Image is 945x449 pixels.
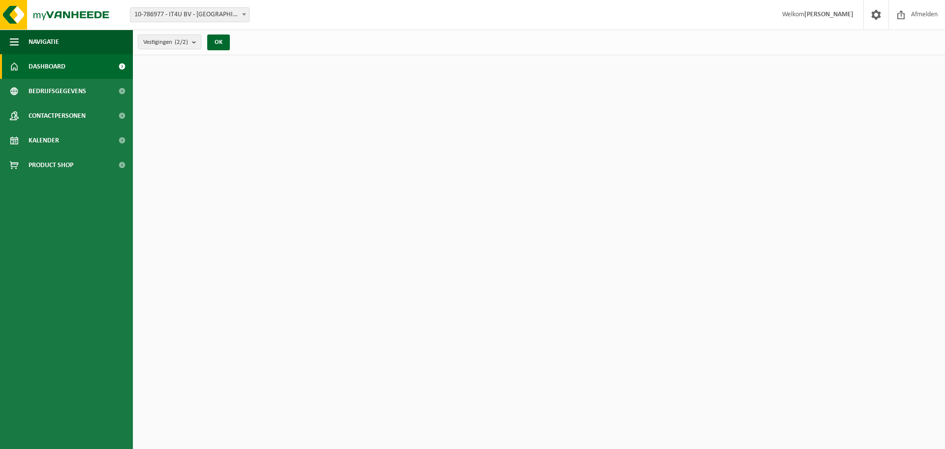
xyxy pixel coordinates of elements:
button: Vestigingen(2/2) [138,35,201,49]
span: Navigatie [29,30,59,54]
span: 10-786977 - IT4U BV - RUMBEKE [130,8,249,22]
span: Product Shop [29,153,73,177]
span: Bedrijfsgegevens [29,79,86,104]
span: Contactpersonen [29,104,86,128]
button: OK [207,35,230,50]
span: Dashboard [29,54,65,79]
span: Kalender [29,128,59,153]
count: (2/2) [175,39,188,45]
span: Vestigingen [143,35,188,50]
span: 10-786977 - IT4U BV - RUMBEKE [130,7,250,22]
strong: [PERSON_NAME] [804,11,853,18]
